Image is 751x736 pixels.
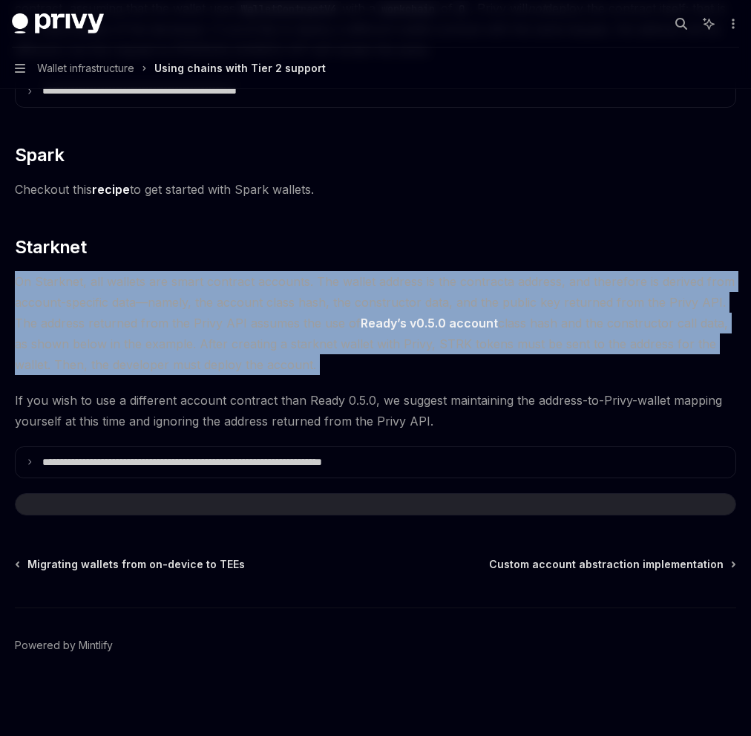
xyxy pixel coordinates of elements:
[92,182,130,198] a: recipe
[12,13,104,34] img: dark logo
[15,638,113,653] a: Powered by Mintlify
[361,316,498,331] a: Ready’s v0.5.0 account
[27,557,245,572] span: Migrating wallets from on-device to TEEs
[489,557,735,572] a: Custom account abstraction implementation
[15,271,736,375] span: On Starknet, all wallets are smart contract accounts. The wallet address is the contracta address...
[15,179,736,200] span: Checkout this to get started with Spark wallets.
[154,59,326,77] div: Using chains with Tier 2 support
[489,557,724,572] span: Custom account abstraction implementation
[724,13,739,34] button: More actions
[16,557,245,572] a: Migrating wallets from on-device to TEEs
[37,59,134,77] span: Wallet infrastructure
[15,390,736,431] span: If you wish to use a different account contract than Ready 0.5.0, we suggest maintaining the addr...
[15,235,86,259] span: Starknet
[15,143,64,167] span: Spark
